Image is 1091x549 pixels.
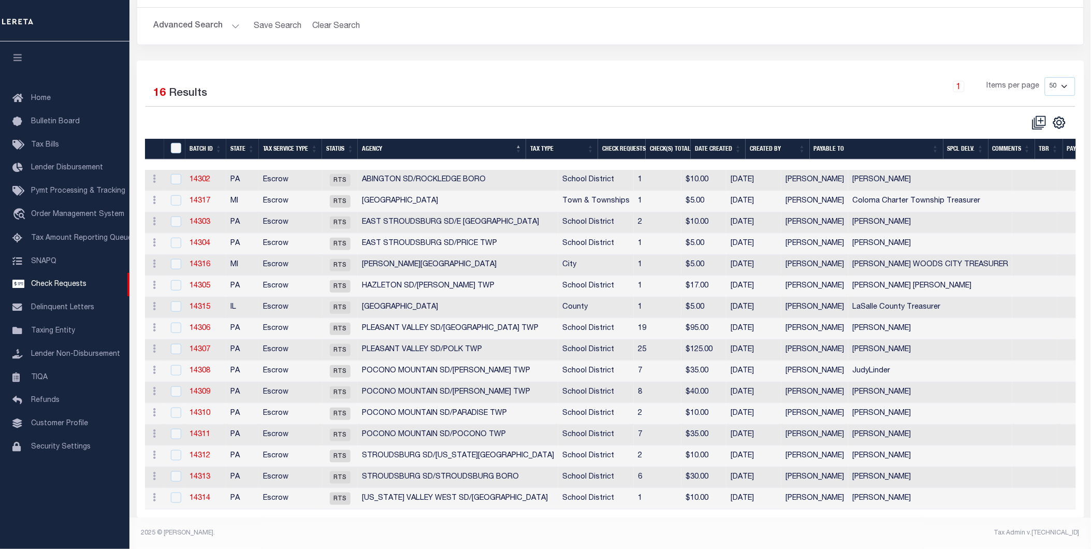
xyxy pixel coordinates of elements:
th: Agency: activate to sort column descending [358,139,526,160]
td: 1 [634,255,681,276]
span: Check Requests [31,281,86,288]
th: Check(s) Total [646,139,691,160]
td: JudyLinder [848,361,1012,382]
td: School District [558,488,634,510]
td: ABINGTON SD/ROCKLEDGE BORO [358,170,558,191]
td: LaSalle County Treasurer [848,297,1012,319]
td: $5.00 [681,191,726,212]
td: Escrow [259,255,322,276]
td: [DATE] [726,170,781,191]
td: [PERSON_NAME] [781,276,848,297]
td: 1 [634,234,681,255]
td: 2 [634,403,681,425]
td: School District [558,276,634,297]
td: [PERSON_NAME] WOODS CITY TREASURER [848,255,1012,276]
td: [DATE] [726,467,781,488]
td: $35.00 [681,361,726,382]
td: School District [558,382,634,403]
td: [US_STATE] VALLEY WEST SD/[GEOGRAPHIC_DATA] [358,488,558,510]
a: 14303 [190,219,210,226]
td: Escrow [259,276,322,297]
span: Refunds [31,397,60,404]
td: POCONO MOUNTAIN SD/[PERSON_NAME] TWP [358,382,558,403]
td: [PERSON_NAME] [781,212,848,234]
td: [PERSON_NAME] [848,234,1012,255]
td: [PERSON_NAME] [781,467,848,488]
td: [DATE] [726,446,781,467]
td: STROUDSBURG SD/[US_STATE][GEOGRAPHIC_DATA] [358,446,558,467]
td: Escrow [259,382,322,403]
a: 14305 [190,282,210,290]
td: PA [226,425,259,446]
td: [DATE] [726,361,781,382]
a: 14308 [190,367,210,374]
td: [PERSON_NAME][GEOGRAPHIC_DATA] [358,255,558,276]
td: [DATE] [726,340,781,361]
div: 2025 © [PERSON_NAME]. [134,528,610,538]
td: 2 [634,446,681,467]
label: Results [169,85,208,102]
td: [PERSON_NAME] [848,467,1012,488]
span: Items per page [987,81,1040,92]
td: [DATE] [726,425,781,446]
span: RTS [330,471,351,484]
td: Town & Townships [558,191,634,212]
span: RTS [330,344,351,356]
th: Check Requests [598,139,646,160]
th: Spcl Delv.: activate to sort column ascending [943,139,988,160]
th: Tax Type: activate to sort column ascending [526,139,598,160]
th: Payable To: activate to sort column ascending [810,139,943,160]
button: Clear Search [308,16,365,36]
a: 14317 [190,197,210,205]
td: [PERSON_NAME] [781,382,848,403]
td: [DATE] [726,403,781,425]
th: Tax Service Type: activate to sort column ascending [259,139,322,160]
td: Escrow [259,234,322,255]
td: [PERSON_NAME] [781,446,848,467]
span: RTS [330,450,351,463]
td: Escrow [259,403,322,425]
td: Escrow [259,297,322,319]
td: 1 [634,276,681,297]
td: EAST STROUDSBURG SD/PRICE TWP [358,234,558,255]
td: [DATE] [726,255,781,276]
td: $95.00 [681,319,726,340]
td: 19 [634,319,681,340]
span: RTS [330,386,351,399]
span: RTS [330,301,351,314]
td: PA [226,403,259,425]
td: Escrow [259,425,322,446]
span: Taxing Entity [31,327,75,335]
th: Status: activate to sort column ascending [322,139,358,160]
td: [PERSON_NAME] [781,297,848,319]
span: RTS [330,365,351,378]
td: $17.00 [681,276,726,297]
button: Save Search [248,16,308,36]
span: RTS [330,174,351,186]
td: PLEASANT VALLEY SD/POLK TWP [358,340,558,361]
span: RTS [330,408,351,420]
td: School District [558,467,634,488]
td: Coloma Charter Township Treasurer [848,191,1012,212]
td: $5.00 [681,234,726,255]
td: PA [226,467,259,488]
td: [PERSON_NAME] [848,212,1012,234]
td: MI [226,191,259,212]
span: RTS [330,238,351,250]
td: City [558,255,634,276]
a: 1 [953,81,965,92]
td: [PERSON_NAME] [781,234,848,255]
span: Customer Profile [31,420,88,427]
th: Comments: activate to sort column ascending [988,139,1035,160]
td: 7 [634,361,681,382]
td: [PERSON_NAME] [848,340,1012,361]
td: 7 [634,425,681,446]
td: PA [226,319,259,340]
td: PA [226,382,259,403]
td: $10.00 [681,403,726,425]
td: [DATE] [726,276,781,297]
td: School District [558,319,634,340]
th: Batch Id: activate to sort column ascending [185,139,226,160]
td: PA [226,340,259,361]
td: Escrow [259,446,322,467]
